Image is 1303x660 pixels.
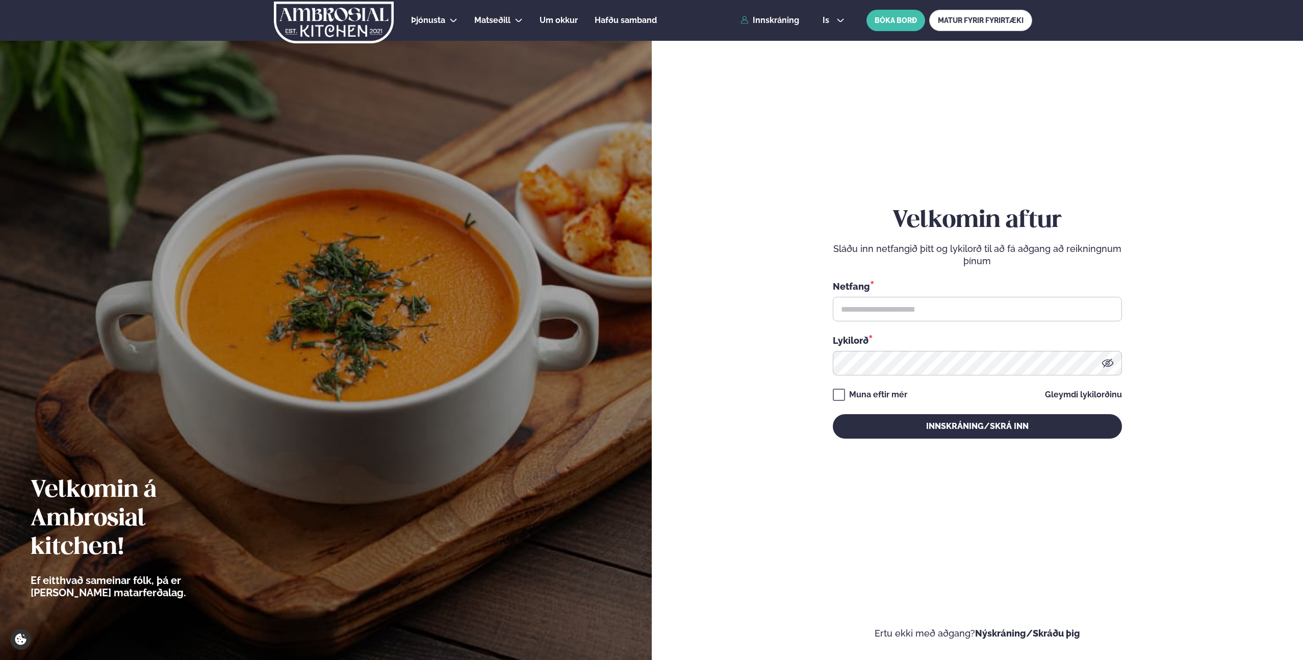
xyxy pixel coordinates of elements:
[273,2,395,43] img: logo
[474,15,510,25] span: Matseðill
[833,280,1122,293] div: Netfang
[975,628,1080,639] a: Nýskráning/Skráðu þig
[833,414,1122,439] button: Innskráning/Skrá inn
[31,574,242,599] p: Ef eitthvað sameinar fólk, þá er [PERSON_NAME] matarferðalag.
[833,334,1122,347] div: Lykilorð
[1045,391,1122,399] a: Gleymdi lykilorðinu
[595,15,657,25] span: Hafðu samband
[10,629,31,650] a: Cookie settings
[540,14,578,27] a: Um okkur
[833,207,1122,235] h2: Velkomin aftur
[682,627,1273,640] p: Ertu ekki með aðgang?
[833,243,1122,267] p: Sláðu inn netfangið þitt og lykilorð til að fá aðgang að reikningnum þínum
[740,16,799,25] a: Innskráning
[411,14,445,27] a: Þjónusta
[411,15,445,25] span: Þjónusta
[814,16,853,24] button: is
[474,14,510,27] a: Matseðill
[929,10,1032,31] a: MATUR FYRIR FYRIRTÆKI
[595,14,657,27] a: Hafðu samband
[823,16,832,24] span: is
[31,476,242,562] h2: Velkomin á Ambrosial kitchen!
[540,15,578,25] span: Um okkur
[866,10,925,31] button: BÓKA BORÐ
